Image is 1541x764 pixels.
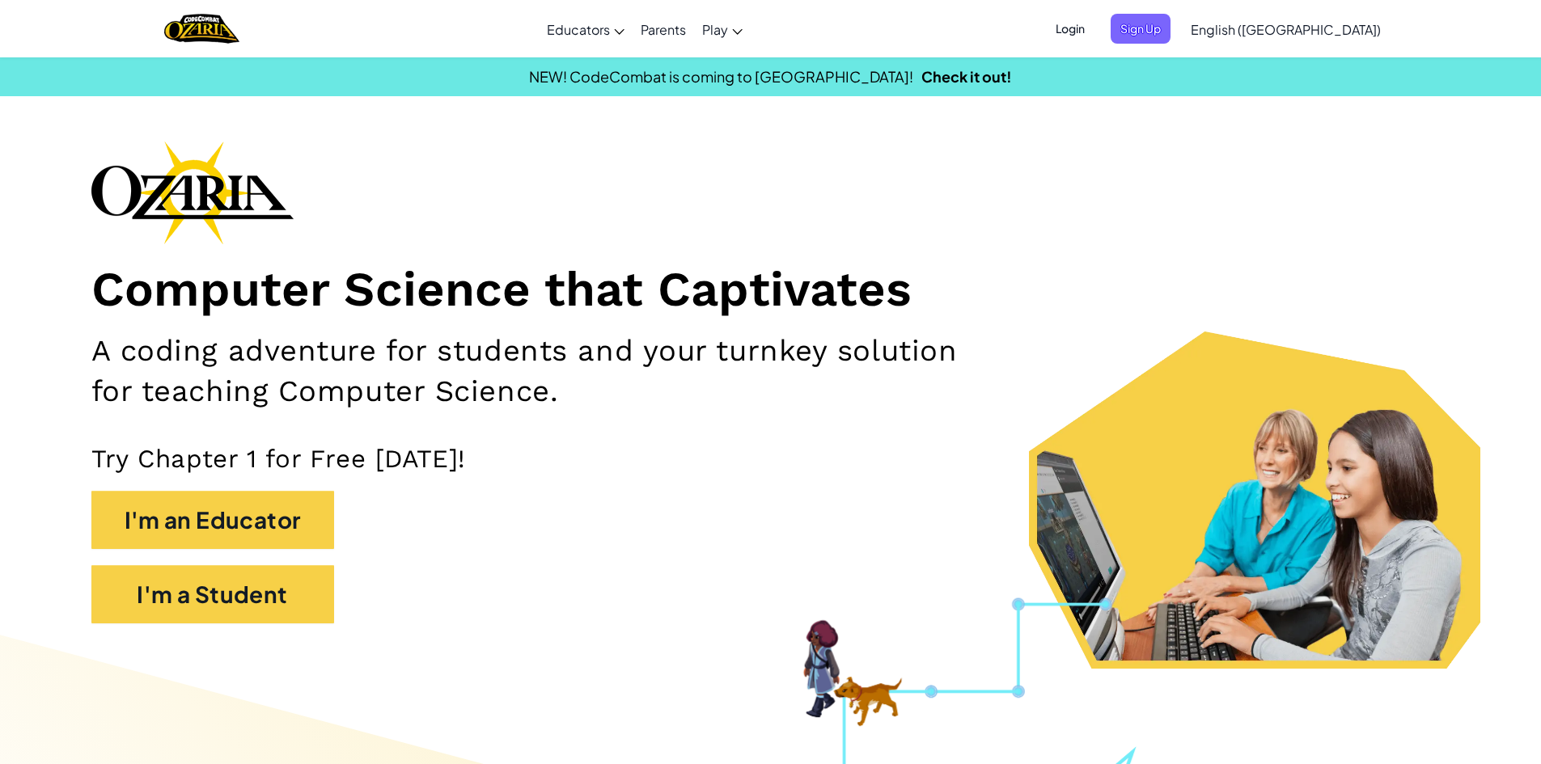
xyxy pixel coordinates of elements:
h2: A coding adventure for students and your turnkey solution for teaching Computer Science. [91,331,1002,411]
button: Login [1046,14,1094,44]
a: Ozaria by CodeCombat logo [164,12,239,45]
a: Educators [539,7,633,51]
span: NEW! CodeCombat is coming to [GEOGRAPHIC_DATA]! [529,67,913,86]
a: Play [694,7,751,51]
p: Try Chapter 1 for Free [DATE]! [91,443,1450,475]
a: Parents [633,7,694,51]
button: Sign Up [1111,14,1171,44]
a: English ([GEOGRAPHIC_DATA]) [1183,7,1389,51]
button: I'm an Educator [91,491,334,549]
span: Play [702,21,728,38]
span: Educators [547,21,610,38]
a: Check it out! [921,67,1012,86]
img: Home [164,12,239,45]
h1: Computer Science that Captivates [91,260,1450,319]
span: English ([GEOGRAPHIC_DATA]) [1191,21,1381,38]
button: I'm a Student [91,565,334,623]
img: Ozaria branding logo [91,141,294,244]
